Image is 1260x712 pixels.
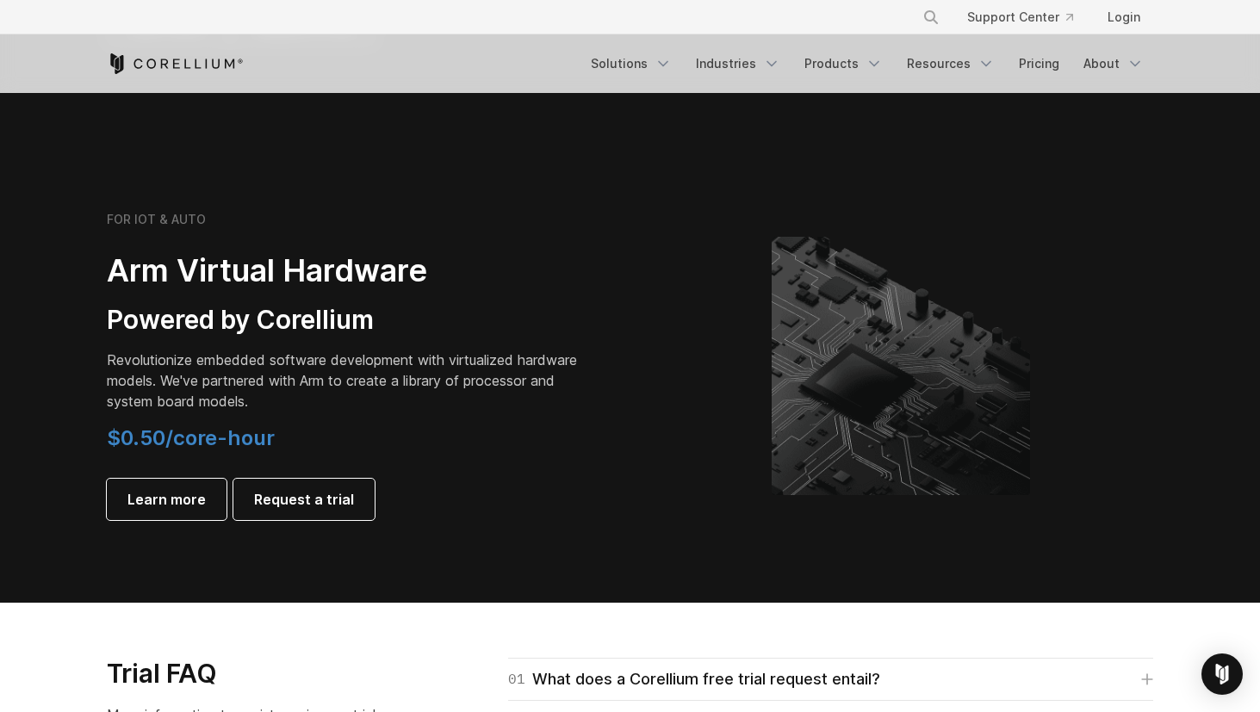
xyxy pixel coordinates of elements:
a: Industries [686,48,791,79]
span: Learn more [127,489,206,510]
a: Login [1094,2,1154,33]
a: About [1073,48,1154,79]
span: Request a trial [254,489,354,510]
a: 01What does a Corellium free trial request entail? [508,667,1153,691]
img: Corellium's ARM Virtual Hardware Platform [772,237,1030,495]
a: Learn more [107,479,227,520]
a: Pricing [1009,48,1070,79]
h2: Arm Virtual Hardware [107,251,589,290]
a: Request a trial [233,479,375,520]
span: 01 [508,667,525,691]
div: Navigation Menu [902,2,1154,33]
div: What does a Corellium free trial request entail? [508,667,880,691]
a: Corellium Home [107,53,244,74]
span: $0.50/core-hour [107,425,275,450]
div: Navigation Menu [580,48,1154,79]
div: Open Intercom Messenger [1201,653,1243,695]
h3: Powered by Corellium [107,304,589,337]
button: Search [916,2,947,33]
a: Solutions [580,48,682,79]
h6: FOR IOT & AUTO [107,212,206,227]
h3: Trial FAQ [107,658,409,690]
a: Resources [897,48,1005,79]
a: Products [794,48,893,79]
p: Revolutionize embedded software development with virtualized hardware models. We've partnered wit... [107,350,589,412]
a: Support Center [953,2,1087,33]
